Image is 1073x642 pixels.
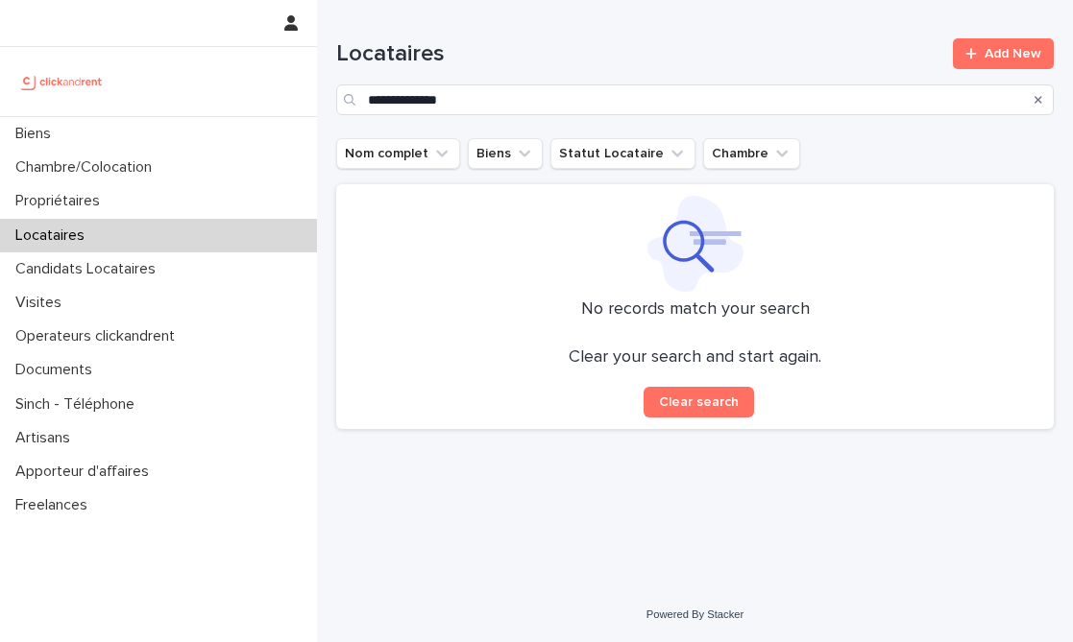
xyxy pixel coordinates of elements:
[15,62,109,101] img: UCB0brd3T0yccxBKYDjQ
[8,496,103,514] p: Freelances
[8,327,190,345] p: Operateurs clickandrent
[644,387,754,417] button: Clear search
[8,158,167,177] p: Chambre/Colocation
[8,226,100,245] p: Locataires
[703,138,800,169] button: Chambre
[468,138,543,169] button: Biens
[569,347,821,369] p: Clear your search and start again.
[336,84,1054,115] input: Search
[953,38,1054,69] a: Add New
[336,40,941,68] h1: Locataires
[8,361,108,379] p: Documents
[550,138,695,169] button: Statut Locataire
[348,299,1042,321] p: No records match your search
[8,192,115,210] p: Propriétaires
[8,125,66,143] p: Biens
[8,395,150,414] p: Sinch - Téléphone
[8,294,77,312] p: Visites
[659,395,739,409] span: Clear search
[8,429,85,447] p: Artisans
[8,260,171,278] p: Candidats Locataires
[985,47,1041,60] span: Add New
[8,463,164,481] p: Apporteur d'affaires
[336,138,460,169] button: Nom complet
[646,608,744,620] a: Powered By Stacker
